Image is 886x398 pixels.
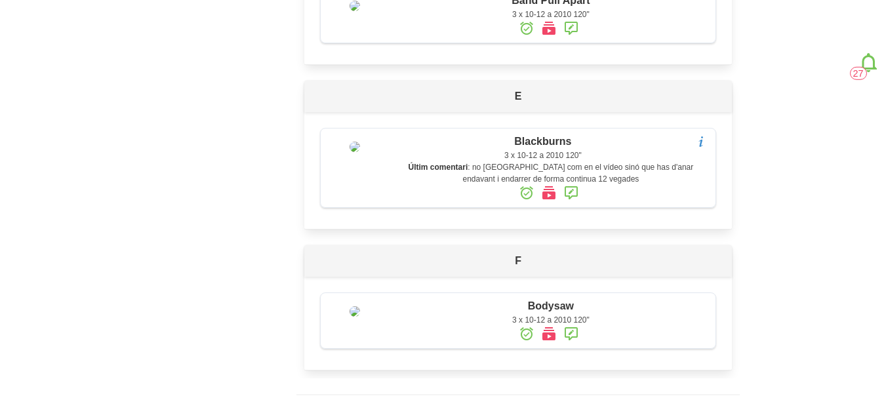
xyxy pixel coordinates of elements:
[514,136,571,147] span: Blackburns
[393,149,709,161] div: 3 x 10-12 a 2010 120"
[350,142,360,152] img: 8ea60705-12ae-42e8-83e1-4ba62b1261d5%2Factivities%2F27789-blackburns-jpg.jpg
[393,9,709,20] div: 3 x 10-12 a 2010 120"
[409,163,468,172] strong: Últim comentari
[304,81,732,112] p: E
[393,161,709,185] div: : no [GEOGRAPHIC_DATA] com en el vídeo sinó que has d'anar endavant i endarrer de forma continua ...
[393,314,709,326] div: 3 x 10-12 a 2010 120"
[350,306,360,317] img: 8ea60705-12ae-42e8-83e1-4ba62b1261d5%2Factivities%2F15156-bodysaw-jpg.jpg
[528,300,574,311] span: Bodysaw
[304,245,732,277] p: F
[350,1,360,11] img: 8ea60705-12ae-42e8-83e1-4ba62b1261d5%2Factivities%2F52778-band-pull-aparts-jpg.jpg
